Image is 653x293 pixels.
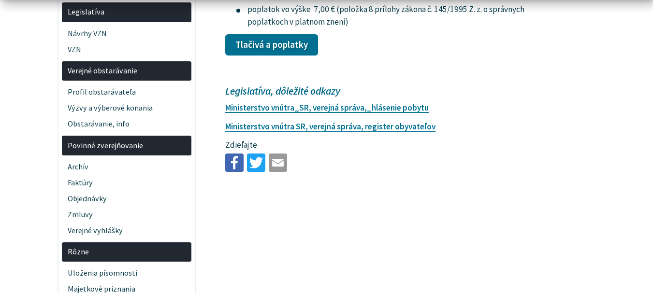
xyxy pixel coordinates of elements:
[62,136,191,155] a: Povinné zverejňovanie
[68,223,186,238] span: Verejné vyhlášky
[68,42,186,57] span: VZN
[62,116,191,132] a: Obstarávanie, info
[236,3,551,28] li: poplatok vo výške 7,00 € (položka 8 prílohy zákona č. 145/1995 Z. z. o správnych poplatkoch v pla...
[62,61,191,81] a: Verejné obstarávanie
[68,100,186,116] span: Výzvy a výberové konania
[225,121,435,132] a: Ministerstvo vnútra SR, verejná správa, register obyvateľov
[68,159,186,175] span: Archív
[68,26,186,42] span: Návrhy VZN
[62,42,191,57] a: VZN
[68,4,186,20] span: Legislatíva
[68,207,186,223] span: Zmluvy
[225,153,244,172] img: Zdieľať na Facebooku
[68,116,186,132] span: Obstarávanie, info
[62,191,191,207] a: Objednávky
[68,63,186,79] span: Verejné obstarávanie
[62,26,191,42] a: Návrhy VZN
[247,153,265,172] img: Zdieľať na Twitteri
[62,2,191,22] a: Legislatíva
[62,223,191,238] a: Verejné vyhlášky
[62,265,191,281] a: Uloženia písomnosti
[269,153,287,172] img: Zdieľať e-mailom
[225,102,429,113] a: Ministerstvo vnútra_SR, verejná správa,_hlásenie pobytu
[68,84,186,100] span: Profil obstarávateľa
[62,84,191,100] a: Profil obstarávateľa
[68,191,186,207] span: Objednávky
[68,265,186,281] span: Uloženia písomnosti
[62,175,191,191] a: Faktúry
[68,175,186,191] span: Faktúry
[225,84,340,98] em: Legislatíva, dôležité odkazy
[225,139,551,152] p: Zdieľajte
[68,244,186,260] span: Rôzne
[225,34,318,56] a: Tlačivá a poplatky
[62,159,191,175] a: Archív
[62,242,191,262] a: Rôzne
[62,207,191,223] a: Zmluvy
[68,138,186,153] span: Povinné zverejňovanie
[62,100,191,116] a: Výzvy a výberové konania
